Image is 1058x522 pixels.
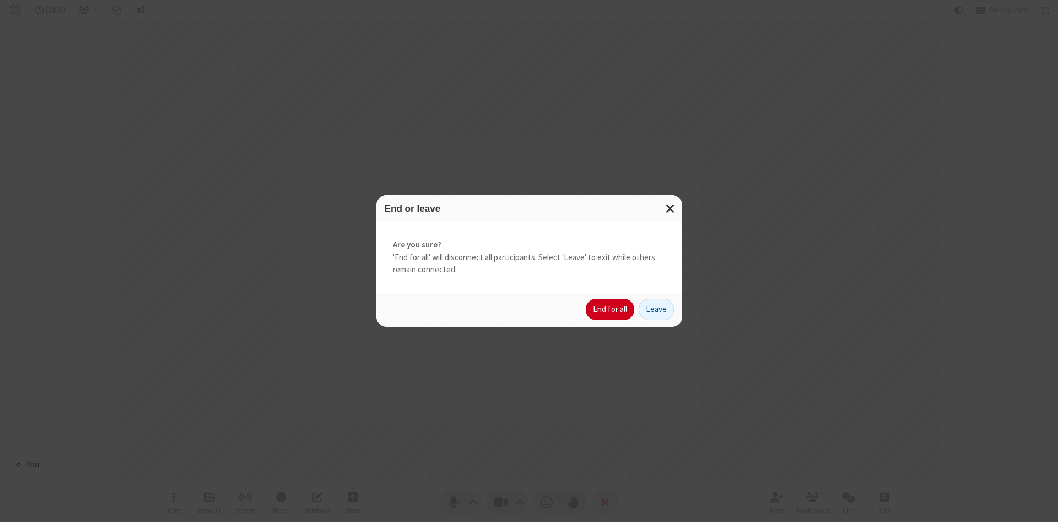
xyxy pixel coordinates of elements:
[376,222,682,293] div: 'End for all' will disconnect all participants. Select 'Leave' to exit while others remain connec...
[639,299,674,321] button: Leave
[385,203,674,214] h3: End or leave
[659,195,682,222] button: Close modal
[393,239,666,251] strong: Are you sure?
[586,299,634,321] button: End for all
